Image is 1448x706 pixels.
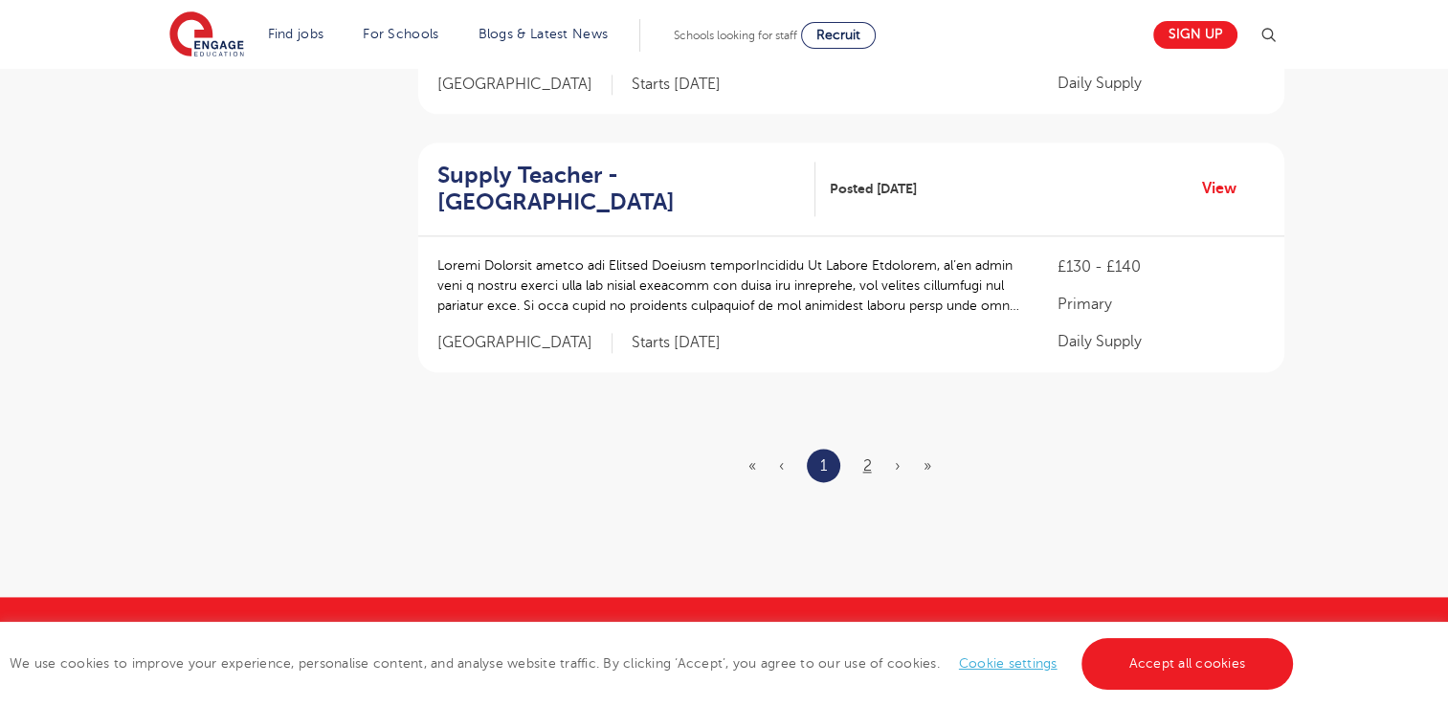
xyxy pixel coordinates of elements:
[1058,72,1264,95] p: Daily Supply
[1202,176,1251,201] a: View
[748,457,756,474] span: «
[1153,21,1237,49] a: Sign up
[779,457,784,474] span: ‹
[820,453,827,478] a: 1
[437,75,613,95] span: [GEOGRAPHIC_DATA]
[632,333,721,353] p: Starts [DATE]
[169,11,244,59] img: Engage Education
[632,75,721,95] p: Starts [DATE]
[437,255,1020,316] p: Loremi Dolorsit ametco adi Elitsed Doeiusm temporIncididu Ut Labore Etdolorem, al’en admin veni q...
[863,457,872,474] a: 2
[674,29,797,42] span: Schools looking for staff
[1058,255,1264,278] p: £130 - £140
[816,28,860,42] span: Recruit
[1058,330,1264,353] p: Daily Supply
[1058,293,1264,316] p: Primary
[959,656,1058,671] a: Cookie settings
[479,27,609,41] a: Blogs & Latest News
[1081,638,1294,690] a: Accept all cookies
[895,457,901,474] a: Next
[801,22,876,49] a: Recruit
[437,162,801,217] h2: Supply Teacher - [GEOGRAPHIC_DATA]
[10,656,1298,671] span: We use cookies to improve your experience, personalise content, and analyse website traffic. By c...
[268,27,324,41] a: Find jobs
[437,162,816,217] a: Supply Teacher - [GEOGRAPHIC_DATA]
[830,179,917,199] span: Posted [DATE]
[924,457,931,474] a: Last
[363,27,438,41] a: For Schools
[437,333,613,353] span: [GEOGRAPHIC_DATA]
